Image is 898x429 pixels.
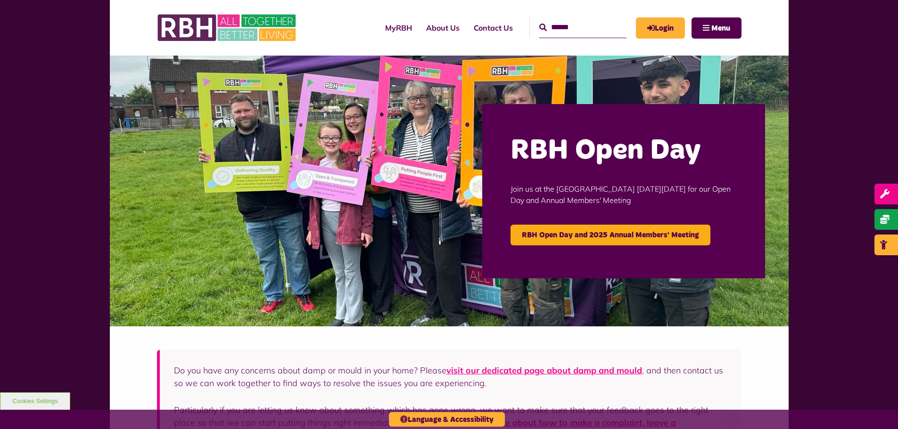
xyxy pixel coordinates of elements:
img: RBH [157,9,298,46]
button: Language & Accessibility [389,412,505,427]
h2: RBH Open Day [511,132,737,169]
a: MyRBH [378,15,419,40]
a: About Us [419,15,467,40]
img: Image (22) [110,56,789,326]
a: RBH Open Day and 2025 Annual Members' Meeting [511,225,710,245]
span: Menu [711,24,730,32]
iframe: Netcall Web Assistant for live chat [856,387,898,429]
a: MyRBH [636,17,685,39]
p: Do you have any concerns about damp or mould in your home? Please , and then contact us so we can... [174,364,727,389]
a: Contact Us [467,15,520,40]
p: Join us at the [GEOGRAPHIC_DATA] [DATE][DATE] for our Open Day and Annual Members' Meeting [511,169,737,220]
button: Navigation [692,17,741,39]
a: visit our dedicated page about damp and mould [446,365,642,376]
